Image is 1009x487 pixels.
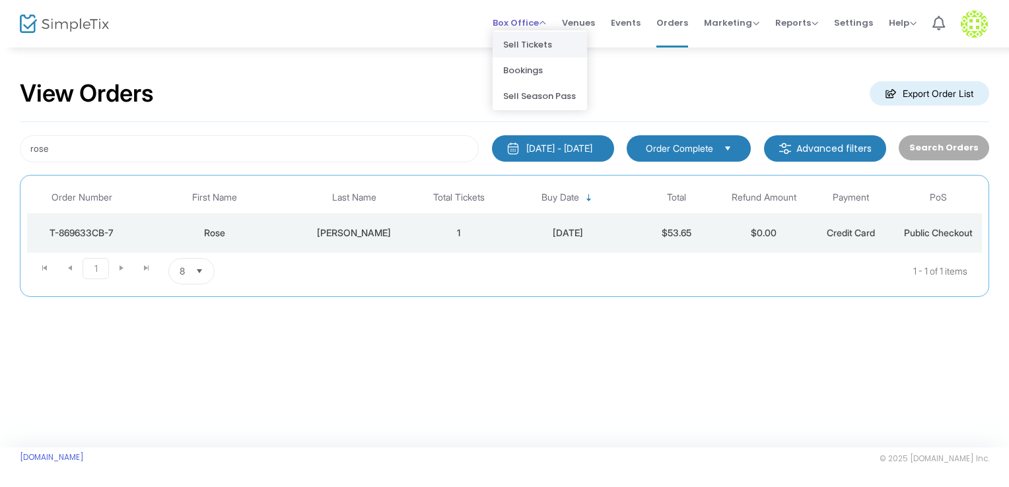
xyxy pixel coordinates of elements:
[526,142,592,155] div: [DATE] - [DATE]
[52,192,112,203] span: Order Number
[827,227,875,238] span: Credit Card
[192,192,237,203] span: First Name
[562,6,595,40] span: Venues
[190,259,209,284] button: Select
[493,83,587,109] li: Sell Season Pass
[493,57,587,83] li: Bookings
[775,16,818,29] span: Reports
[493,32,587,57] li: Sell Tickets
[904,227,973,238] span: Public Checkout
[720,182,808,213] th: Refund Amount
[646,142,713,155] span: Order Complete
[493,16,546,29] span: Box Office
[870,81,989,106] m-button: Export Order List
[346,258,967,284] kendo-pager-info: 1 - 1 of 1 items
[415,213,503,253] td: 1
[296,226,412,240] div: Jones
[833,192,869,203] span: Payment
[30,226,133,240] div: T-869633CB-7
[180,265,185,278] span: 8
[506,226,630,240] div: 9/13/2025
[889,16,917,29] span: Help
[139,226,290,240] div: Rose
[704,16,759,29] span: Marketing
[27,182,982,253] div: Data table
[20,135,479,162] input: Search by name, email, phone, order number, ip address, or last 4 digits of card
[20,452,84,463] a: [DOMAIN_NAME]
[834,6,873,40] span: Settings
[880,453,989,464] span: © 2025 [DOMAIN_NAME] Inc.
[20,79,154,108] h2: View Orders
[492,135,614,162] button: [DATE] - [DATE]
[633,213,720,253] td: $53.65
[779,142,792,155] img: filter
[415,182,503,213] th: Total Tickets
[332,192,376,203] span: Last Name
[720,213,808,253] td: $0.00
[633,182,720,213] th: Total
[506,142,520,155] img: monthly
[611,6,641,40] span: Events
[656,6,688,40] span: Orders
[584,193,594,203] span: Sortable
[83,258,109,279] span: Page 1
[764,135,886,162] m-button: Advanced filters
[541,192,579,203] span: Buy Date
[718,141,737,156] button: Select
[930,192,947,203] span: PoS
